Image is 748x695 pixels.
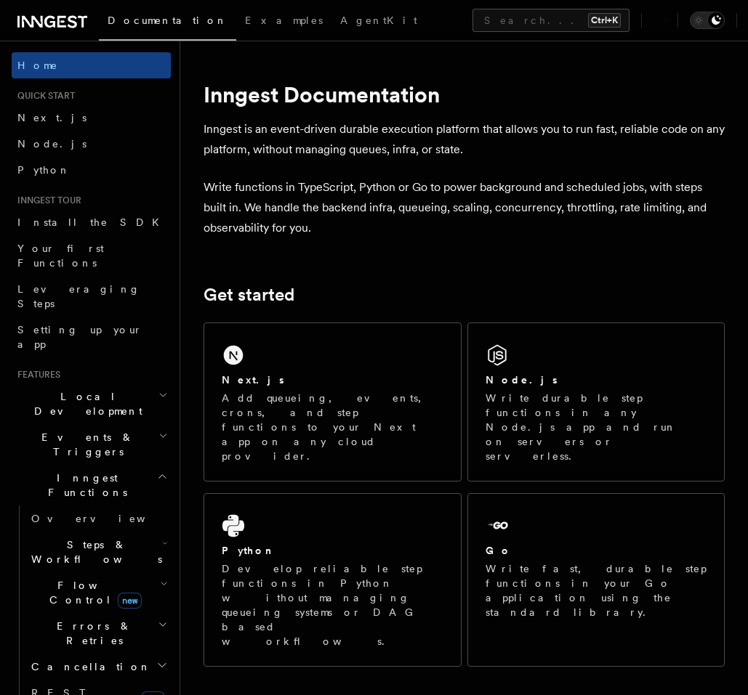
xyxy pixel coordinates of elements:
[12,157,171,183] a: Python
[204,493,462,667] a: PythonDevelop reliable step functions in Python without managing queueing systems or DAG based wo...
[690,12,725,29] button: Toggle dark mode
[467,322,725,481] a: Node.jsWrite durable step functions in any Node.js app and run on servers or serverless.
[12,424,171,465] button: Events & Triggers
[204,81,725,107] h1: Inngest Documentation
[25,613,171,654] button: Errors & Retries
[12,430,158,459] span: Events & Triggers
[25,619,158,648] span: Errors & Retries
[25,505,171,532] a: Overview
[12,276,171,317] a: Leveraging Steps
[486,543,512,558] h2: Go
[17,164,71,176] span: Python
[204,285,294,305] a: Get started
[222,543,276,558] h2: Python
[12,209,171,235] a: Install the SDK
[12,235,171,276] a: Your first Functions
[12,465,171,505] button: Inngest Functions
[12,317,171,357] a: Setting up your app
[12,52,171,78] a: Home
[25,654,171,680] button: Cancellation
[25,659,151,674] span: Cancellation
[204,322,462,481] a: Next.jsAdd queueing, events, crons, and step functions to your Next app on any cloud provider.
[108,15,228,26] span: Documentation
[12,369,60,381] span: Features
[467,493,725,667] a: GoWrite fast, durable step functions in your Go application using the standard library.
[118,593,142,609] span: new
[486,391,707,463] p: Write durable step functions in any Node.js app and run on servers or serverless.
[340,15,417,26] span: AgentKit
[222,373,284,387] h2: Next.js
[31,513,181,524] span: Overview
[222,561,443,649] p: Develop reliable step functions in Python without managing queueing systems or DAG based workflows.
[331,4,426,39] a: AgentKit
[12,389,158,418] span: Local Development
[236,4,331,39] a: Examples
[222,391,443,463] p: Add queueing, events, crons, and step functions to your Next app on any cloud provider.
[99,4,236,41] a: Documentation
[25,578,160,607] span: Flow Control
[12,195,81,206] span: Inngest tour
[25,532,171,572] button: Steps & Workflows
[12,383,171,424] button: Local Development
[17,283,140,309] span: Leveraging Steps
[12,131,171,157] a: Node.js
[25,537,162,566] span: Steps & Workflows
[17,216,168,228] span: Install the SDK
[204,177,725,238] p: Write functions in TypeScript, Python or Go to power background and scheduled jobs, with steps bu...
[245,15,323,26] span: Examples
[17,324,142,350] span: Setting up your app
[17,243,104,269] span: Your first Functions
[12,105,171,131] a: Next.js
[12,90,75,102] span: Quick start
[486,561,707,619] p: Write fast, durable step functions in your Go application using the standard library.
[472,9,630,32] button: Search...Ctrl+K
[17,58,58,73] span: Home
[12,471,157,500] span: Inngest Functions
[25,572,171,613] button: Flow Controlnew
[17,138,87,150] span: Node.js
[17,112,87,123] span: Next.js
[486,373,558,387] h2: Node.js
[204,119,725,160] p: Inngest is an event-driven durable execution platform that allows you to run fast, reliable code ...
[588,13,621,28] kbd: Ctrl+K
